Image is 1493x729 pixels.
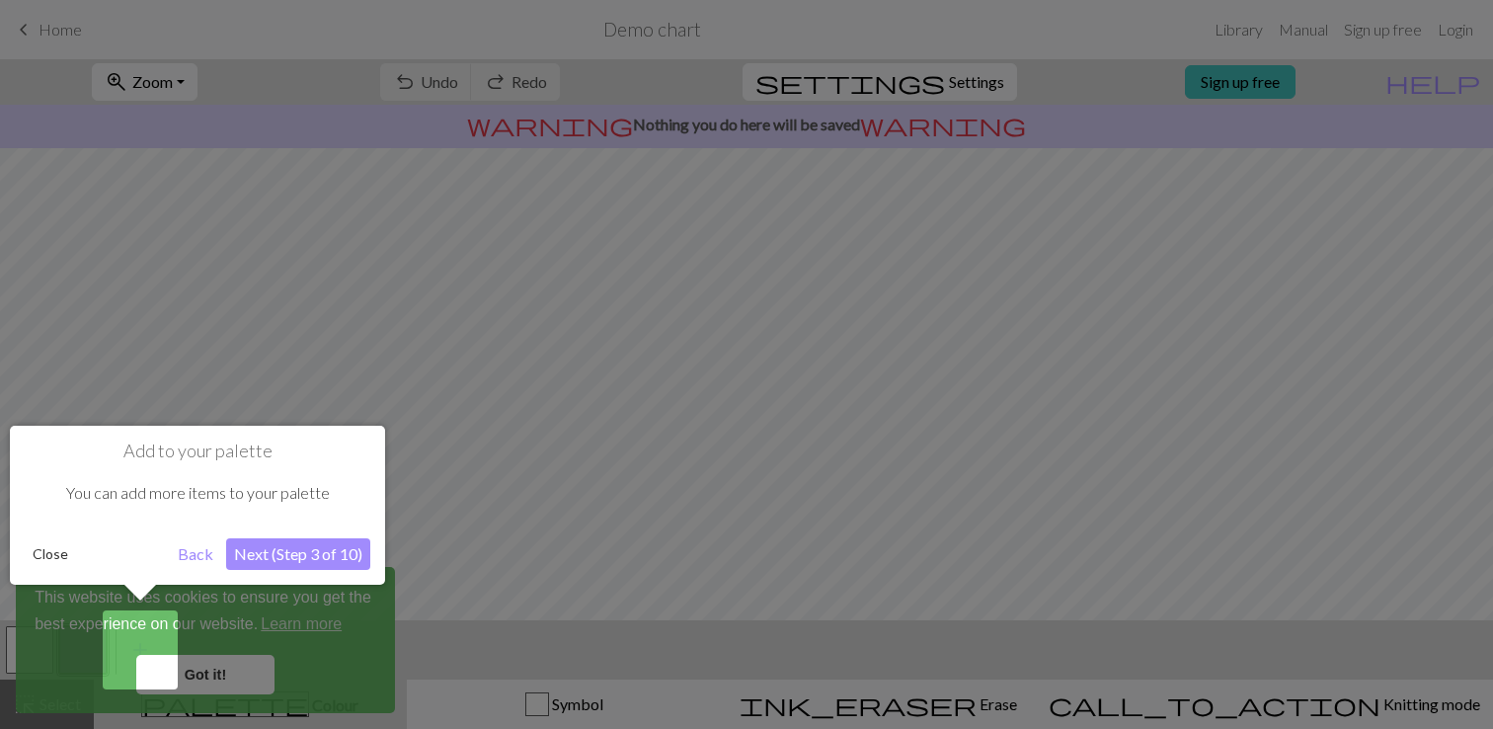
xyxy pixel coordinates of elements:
button: Next (Step 3 of 10) [226,538,370,570]
button: Back [170,538,221,570]
div: You can add more items to your palette [25,462,370,524]
div: Add to your palette [10,426,385,585]
h1: Add to your palette [25,441,370,462]
button: Close [25,539,76,569]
